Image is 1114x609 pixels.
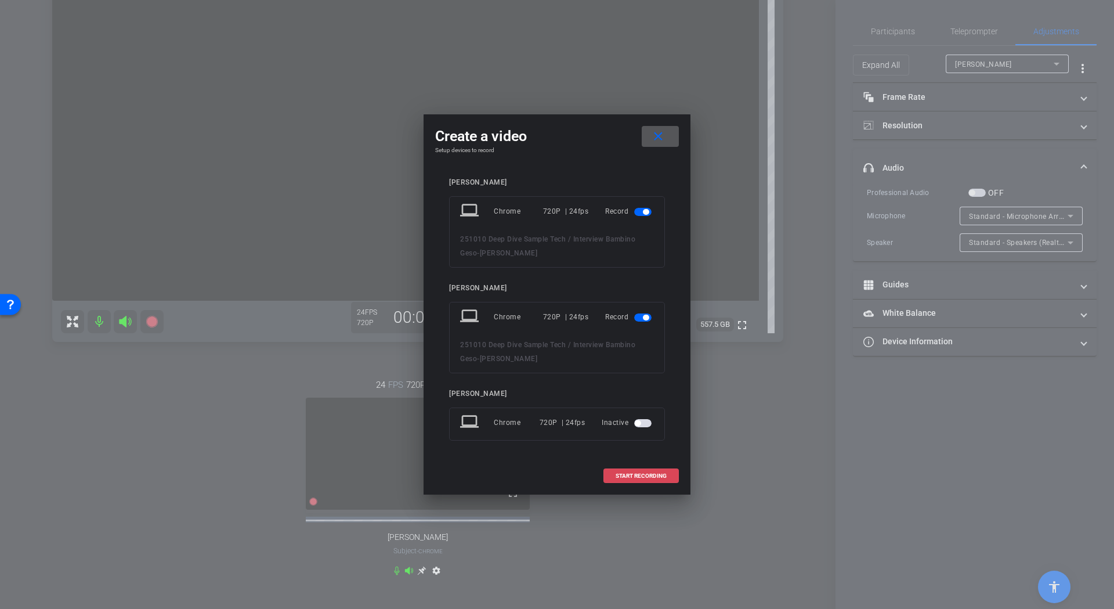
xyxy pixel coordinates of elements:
[494,201,543,222] div: Chrome
[477,249,480,257] span: -
[460,201,481,222] mat-icon: laptop
[460,235,635,257] span: 251010 Deep Dive Sample Tech / Interview Bambino Geso
[543,201,589,222] div: 720P | 24fps
[460,412,481,433] mat-icon: laptop
[605,201,654,222] div: Record
[460,307,481,327] mat-icon: laptop
[435,126,679,147] div: Create a video
[460,341,635,363] span: 251010 Deep Dive Sample Tech / Interview Bambino Geso
[480,355,538,363] span: [PERSON_NAME]
[494,307,543,327] div: Chrome
[494,412,540,433] div: Chrome
[602,412,654,433] div: Inactive
[449,178,665,187] div: [PERSON_NAME]
[540,412,585,433] div: 720P | 24fps
[449,390,665,398] div: [PERSON_NAME]
[480,249,538,257] span: [PERSON_NAME]
[603,469,679,483] button: START RECORDING
[477,355,480,363] span: -
[449,284,665,293] div: [PERSON_NAME]
[605,307,654,327] div: Record
[616,473,667,479] span: START RECORDING
[435,147,679,154] h4: Setup devices to record
[651,129,665,144] mat-icon: close
[543,307,589,327] div: 720P | 24fps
